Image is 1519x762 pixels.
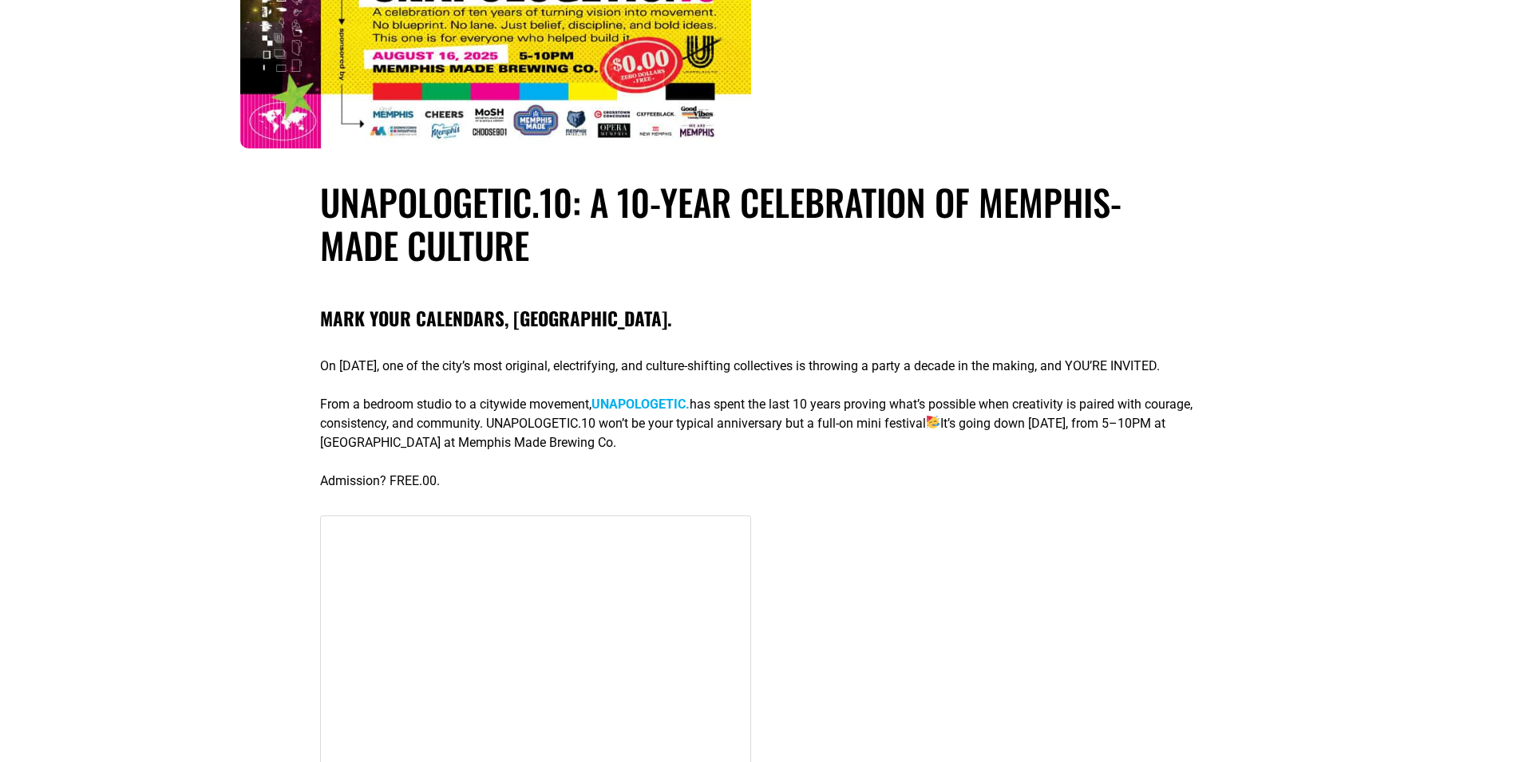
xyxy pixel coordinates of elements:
span: Admission? FREE.00. [320,473,440,488]
img: 🥳 [927,416,939,428]
span: From a bedroom studio to a citywide movement, [320,397,591,412]
span: On [DATE], one of the city’s most original, electrifying, and culture-shifting collectives is thr... [320,358,1160,373]
a: UNAPOLOGETIC. [591,397,690,412]
b: Mark your calendars, [GEOGRAPHIC_DATA]. [320,305,672,332]
span: has spent the last 10 years proving what’s possible when creativity is paired with courage, consi... [320,397,1193,450]
h1: UNAPOLOGETIC.10: A 10-Year Celebration of Memphis-Made Culture [320,180,1200,267]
